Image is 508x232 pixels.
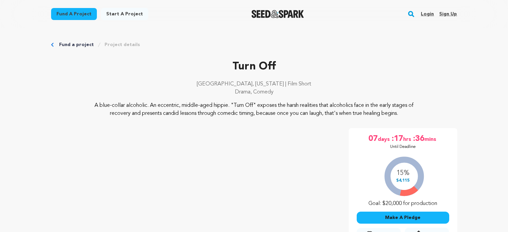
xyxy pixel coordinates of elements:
span: :36 [412,134,425,144]
span: :17 [391,134,403,144]
span: mins [425,134,438,144]
a: Fund a project [59,41,94,48]
p: Until Deadline [390,144,416,150]
div: Breadcrumb [51,41,457,48]
a: Start a project [101,8,148,20]
p: Turn Off [51,59,457,75]
p: Drama, Comedy [51,88,457,96]
p: A blue-collar alcoholic. An eccentric, middle-aged hippie. "Turn Off" exposes the harsh realities... [92,101,416,118]
button: Make A Pledge [357,212,449,224]
a: Sign up [439,9,457,19]
p: [GEOGRAPHIC_DATA], [US_STATE] | Film Short [51,80,457,88]
a: Seed&Spark Homepage [251,10,304,18]
span: 07 [368,134,378,144]
a: Fund a project [51,8,97,20]
span: hrs [403,134,412,144]
a: Project details [105,41,140,48]
img: Seed&Spark Logo Dark Mode [251,10,304,18]
span: days [378,134,391,144]
a: Login [421,9,434,19]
